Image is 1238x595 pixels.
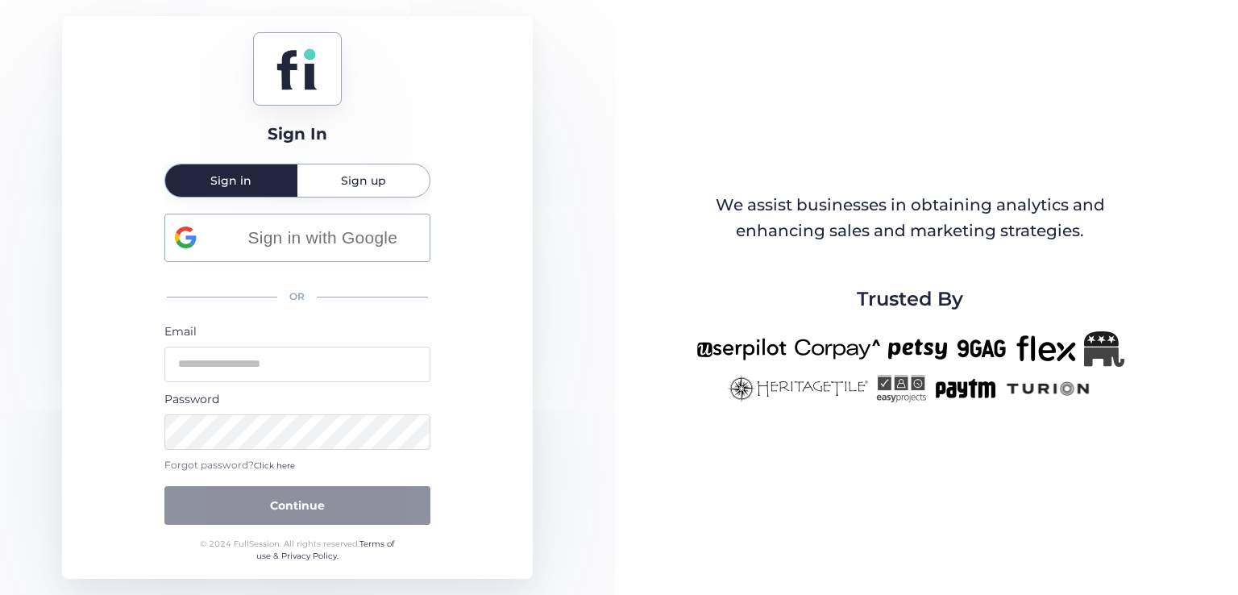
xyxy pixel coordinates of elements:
[697,193,1123,243] div: We assist businesses in obtaining analytics and enhancing sales and marketing strategies.
[857,284,963,314] span: Trusted By
[696,331,787,367] img: userpilot-new.png
[955,331,1008,367] img: 9gag-new.png
[254,460,295,471] span: Click here
[226,224,420,251] span: Sign in with Google
[888,331,947,367] img: petsy-new.png
[193,538,401,563] div: © 2024 FullSession. All rights reserved.
[1084,331,1124,367] img: Republicanlogo-bw.png
[341,175,386,186] span: Sign up
[934,375,996,402] img: paytm-new.png
[164,486,430,525] button: Continue
[210,175,251,186] span: Sign in
[795,331,880,367] img: corpay-new.png
[1016,331,1076,367] img: flex-new.png
[164,280,430,314] div: OR
[268,122,327,147] div: Sign In
[1004,375,1092,402] img: turion-new.png
[164,322,430,340] div: Email
[164,390,430,408] div: Password
[876,375,926,402] img: easyprojects-new.png
[728,375,868,402] img: heritagetile-new.png
[164,458,430,473] div: Forgot password?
